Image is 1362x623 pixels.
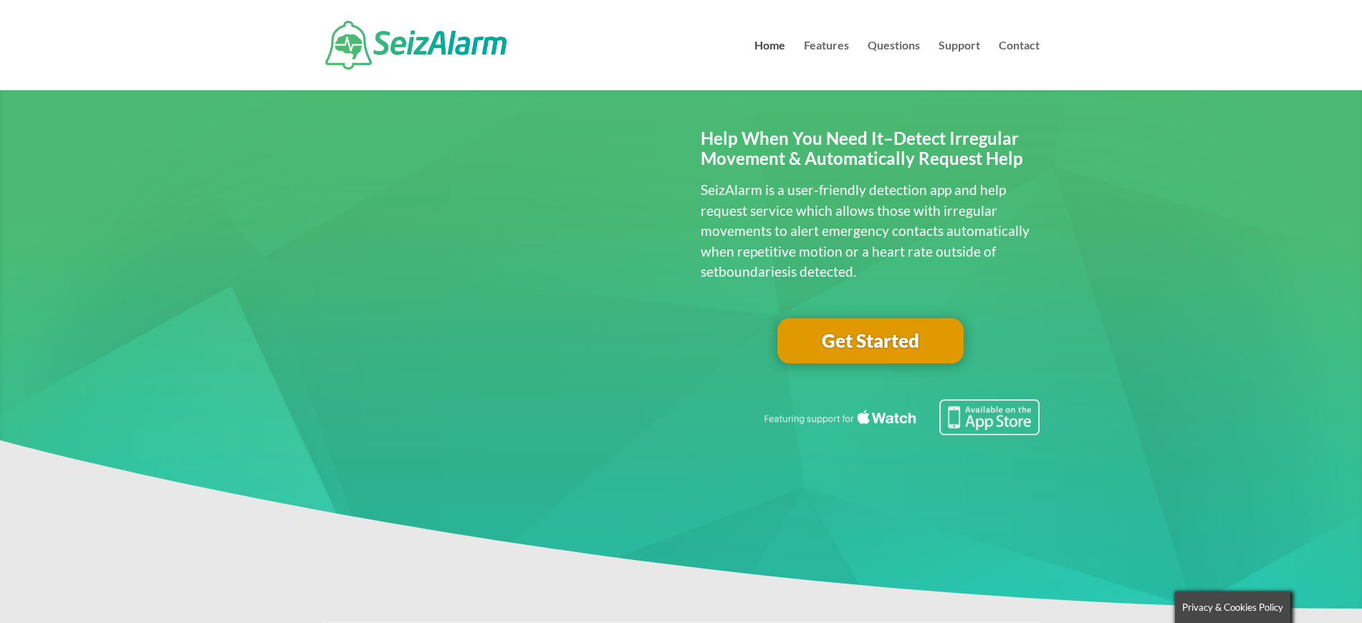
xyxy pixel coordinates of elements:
img: SeizAlarm [325,21,507,70]
h2: Help When You Need It–Detect Irregular Movement & Automatically Request Help [701,128,1040,177]
a: Featuring seizure detection support for the Apple Watch [762,422,1040,438]
a: Features [804,40,849,90]
a: Home [754,40,785,90]
span: boundaries [719,263,787,280]
p: SeizAlarm is a user-friendly detection app and help request service which allows those with irreg... [701,180,1040,282]
a: Questions [868,40,920,90]
span: Privacy & Cookies Policy [1182,601,1283,613]
img: Seizure detection available in the Apple App Store. [762,399,1040,435]
a: Get Started [777,318,964,364]
a: Support [939,40,980,90]
a: Contact [999,40,1040,90]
